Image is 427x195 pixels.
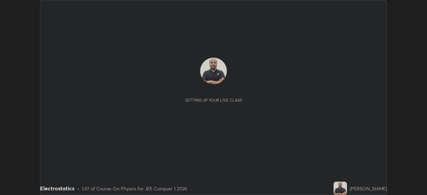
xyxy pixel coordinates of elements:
div: L97 of Course On Physics for JEE Conquer 1 2026 [82,185,187,192]
div: • [77,185,79,192]
div: Electrostatics [40,184,74,192]
img: ad3d2bda629b4948a669726d637ff7c6.jpg [334,182,347,195]
div: Setting up your live class [185,98,242,103]
img: ad3d2bda629b4948a669726d637ff7c6.jpg [200,58,227,84]
div: [PERSON_NAME] [350,185,387,192]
